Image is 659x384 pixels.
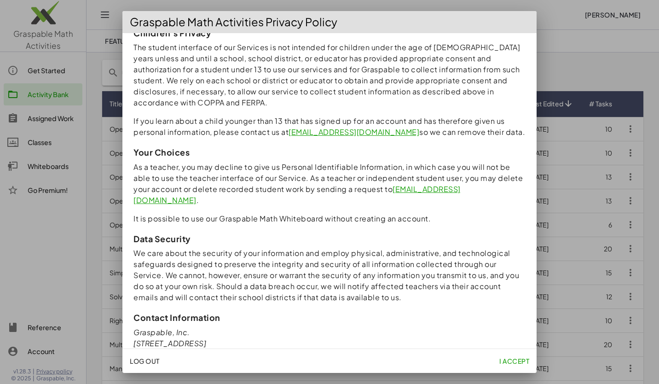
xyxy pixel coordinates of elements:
[133,233,526,244] h3: Data Security
[133,116,526,138] p: If you learn about a child younger than 13 that has signed up for an account and has therefore gi...
[499,357,529,365] span: I accept
[496,353,533,369] button: I accept
[289,127,419,137] a: [EMAIL_ADDRESS][DOMAIN_NAME]
[130,357,160,365] span: Log Out
[133,162,526,206] p: As a teacher, you may decline to give us Personal Identifiable Information, in which case you wil...
[133,147,526,157] h3: Your Choices
[133,327,526,371] address: Graspable, Inc. [STREET_ADDRESS] [GEOGRAPHIC_DATA], IN 47408 [GEOGRAPHIC_DATA]
[133,248,526,303] p: We care about the security of your information and employ physical, administrative, and technolog...
[122,11,537,33] div: Graspable Math Activities Privacy Policy
[133,28,526,38] h3: Children’s Privacy
[133,312,526,323] h3: Contact Information
[133,184,461,205] a: [EMAIL_ADDRESS][DOMAIN_NAME]
[133,42,526,108] p: The student interface of our Services is not intended for children under the age of [DEMOGRAPHIC_...
[126,353,163,369] button: Log Out
[133,213,526,224] p: It is possible to use our Graspable Math Whiteboard without creating an account.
